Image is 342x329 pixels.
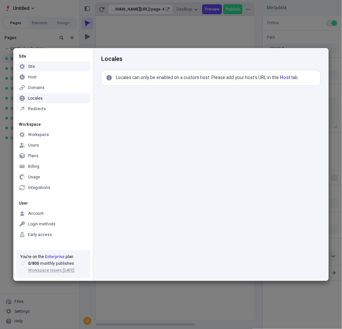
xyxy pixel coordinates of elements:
div: Host [28,74,37,80]
div: Domains [28,85,45,90]
div: Site [28,64,35,69]
div: Plans [28,153,38,159]
div: Users [28,143,39,148]
div: Locales [28,96,43,101]
div: User [16,201,90,206]
span: Workspace resets [DATE] [28,267,74,273]
div: Early access [28,232,52,237]
div: Usage [28,174,40,180]
div: Workspace [16,122,90,127]
span: Enterprise [45,254,64,260]
div: Account [28,211,44,216]
span: monthly publishes [40,260,74,266]
div: You’re on the plan [20,254,86,259]
div: Locales [101,55,321,64]
div: Login methods [28,221,56,227]
a: Host [280,74,290,81]
div: Billing [28,164,39,169]
div: Site [16,54,90,59]
div: Workspace [28,132,49,137]
p: Locales can only be enabled on a custom host. Please add your host's URL in the tab. [116,74,299,81]
div: Redirects [28,106,46,112]
div: Integrations [28,185,50,190]
span: 0 / 800 [28,260,39,266]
